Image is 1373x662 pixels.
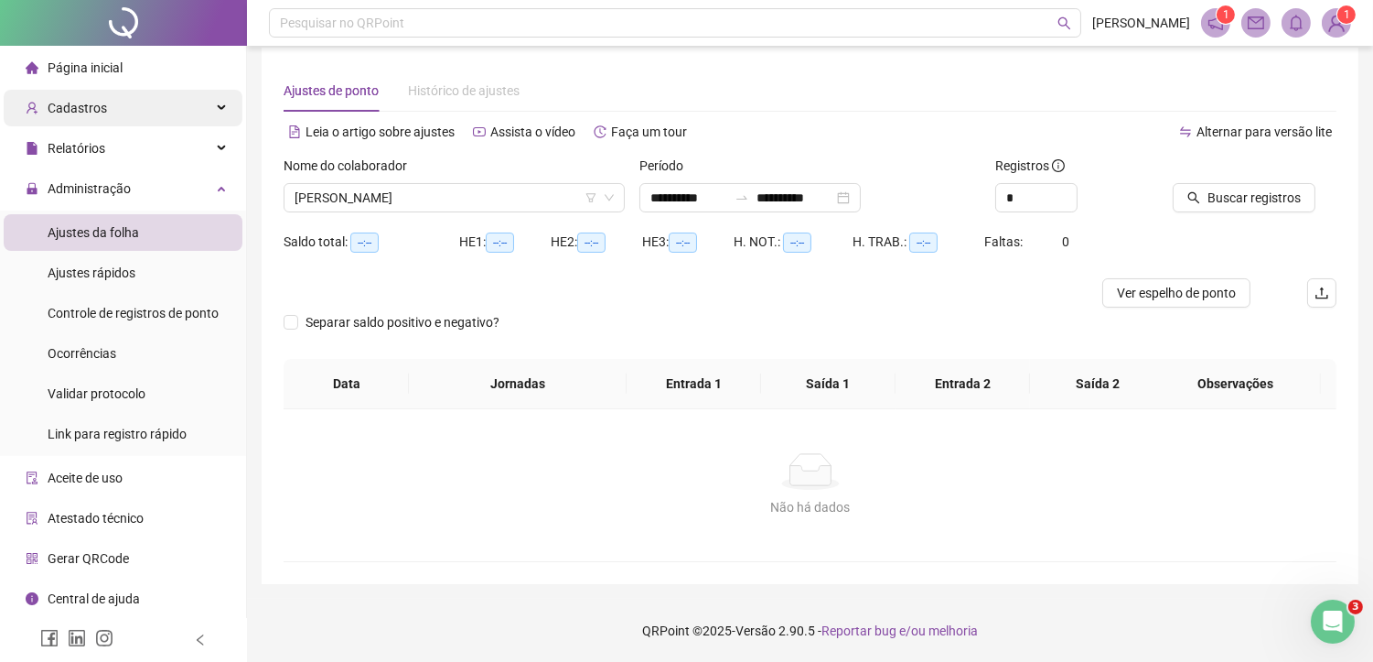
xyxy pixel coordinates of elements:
span: user-add [26,102,38,114]
span: linkedin [68,629,86,647]
span: facebook [40,629,59,647]
span: Controle de registros de ponto [48,306,219,320]
sup: 1 [1217,5,1235,24]
span: Gerar QRCode [48,551,129,566]
label: Período [639,156,695,176]
span: home [26,61,38,74]
span: Alternar para versão lite [1196,125,1332,139]
th: Entrada 1 [627,359,761,409]
span: Faltas: [984,234,1025,249]
div: H. NOT.: [734,232,853,253]
span: Link para registro rápido [48,427,187,441]
span: Atestado técnico [48,511,144,526]
div: H. TRAB.: [853,232,984,253]
img: 86993 [1323,9,1350,37]
span: [PERSON_NAME] [1092,13,1190,33]
label: Nome do colaborador [284,156,419,176]
span: qrcode [26,552,38,565]
th: Entrada 2 [896,359,1030,409]
span: Versão [735,624,776,638]
span: Registros [995,156,1065,176]
span: upload [1314,286,1329,300]
span: GUILHERME DA ROCHA ALVES [295,184,614,212]
span: swap-right [735,190,749,205]
span: solution [26,512,38,525]
span: Cadastros [48,101,107,115]
span: file-text [288,125,301,138]
button: Ver espelho de ponto [1102,278,1250,308]
span: instagram [95,629,113,647]
span: Separar saldo positivo e negativo? [298,312,507,332]
sup: Atualize o seu contato no menu Meus Dados [1337,5,1356,24]
span: mail [1248,15,1264,31]
span: Página inicial [48,60,123,75]
span: Ver espelho de ponto [1117,283,1236,303]
span: Central de ajuda [48,591,140,606]
span: Leia o artigo sobre ajustes [306,125,455,139]
th: Jornadas [409,359,626,409]
span: Ajustes da folha [48,225,139,240]
span: youtube [473,125,486,138]
span: swap [1179,125,1192,138]
th: Saída 1 [761,359,896,409]
span: notification [1207,15,1224,31]
span: --:-- [486,233,514,253]
span: search [1057,16,1071,30]
span: down [604,192,615,203]
th: Data [284,359,409,409]
span: Validar protocolo [48,386,145,401]
span: filter [585,192,596,203]
span: Ajustes de ponto [284,83,379,98]
span: Buscar registros [1207,188,1301,208]
div: Não há dados [306,497,1314,517]
span: file [26,142,38,155]
span: 0 [1062,234,1069,249]
span: Ocorrências [48,346,116,361]
div: Saldo total: [284,232,459,253]
span: --:-- [577,233,606,253]
span: --:-- [669,233,697,253]
span: Faça um tour [611,125,687,139]
span: info-circle [26,592,38,605]
span: to [735,190,749,205]
span: Reportar bug e/ou melhoria [821,624,978,638]
iframe: Intercom live chat [1311,600,1355,644]
span: --:-- [909,233,938,253]
div: HE 2: [551,232,642,253]
div: HE 1: [459,232,551,253]
span: --:-- [350,233,379,253]
span: 3 [1348,600,1363,614]
span: left [194,634,207,646]
span: Relatórios [48,141,105,156]
th: Observações [1150,359,1321,409]
span: audit [26,472,38,484]
div: HE 3: [642,232,734,253]
th: Saída 2 [1030,359,1164,409]
span: 1 [1344,8,1350,21]
span: search [1187,191,1200,204]
span: Histórico de ajustes [408,83,520,98]
span: 1 [1223,8,1229,21]
span: Administração [48,181,131,196]
span: Ajustes rápidos [48,266,135,280]
span: Observações [1164,374,1306,394]
span: --:-- [783,233,811,253]
span: history [594,125,606,138]
span: info-circle [1052,159,1065,172]
span: Assista o vídeo [490,125,575,139]
span: lock [26,182,38,195]
span: bell [1288,15,1304,31]
button: Buscar registros [1173,183,1315,212]
span: Aceite de uso [48,471,123,485]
